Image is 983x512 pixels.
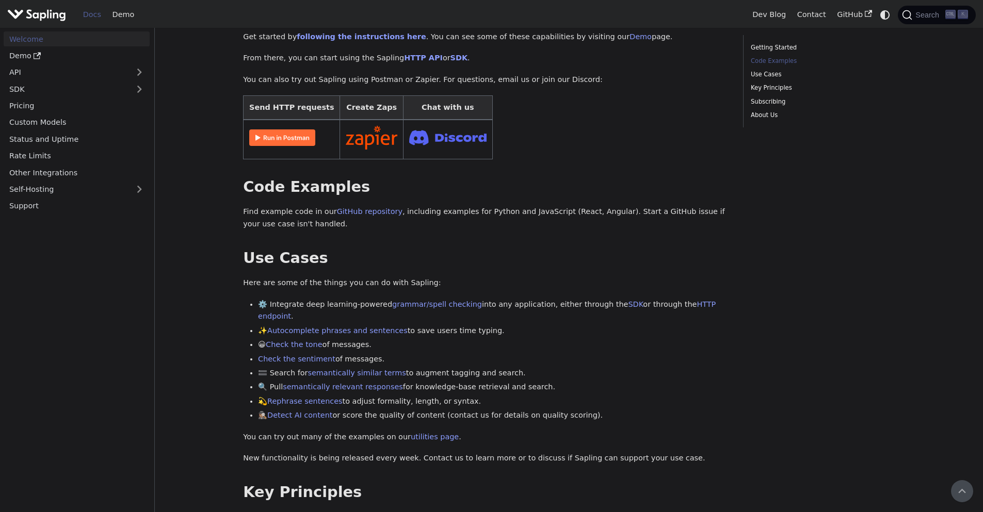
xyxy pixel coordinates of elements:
[258,367,728,379] li: 🟰 Search for to augment tagging and search.
[4,98,150,113] a: Pricing
[912,11,945,19] span: Search
[267,397,342,405] a: Rephrase sentences
[258,299,728,323] li: ⚙️ Integrate deep learning-powered into any application, either through the or through the .
[751,56,891,66] a: Code Examples
[243,31,728,43] p: Get started by . You can see some of these capabilities by visiting our page.
[628,300,643,308] a: SDK
[258,395,728,408] li: 💫 to adjust formality, length, or syntax.
[4,165,150,180] a: Other Integrations
[404,54,443,62] a: HTTP API
[283,383,403,391] a: semantically relevant responses
[831,7,877,23] a: GitHub
[244,95,340,120] th: Send HTTP requests
[243,277,728,289] p: Here are some of the things you can do with Sapling:
[337,207,402,216] a: GitHub repository
[7,7,70,22] a: Sapling.ai
[346,126,397,150] img: Connect in Zapier
[243,206,728,230] p: Find example code in our , including examples for Python and JavaScript (React, Angular). Start a...
[4,31,150,46] a: Welcome
[403,95,492,120] th: Chat with us
[129,81,150,96] button: Expand sidebar category 'SDK'
[630,32,652,41] a: Demo
[243,74,728,86] p: You can also try out Sapling using Postman or Zapier. For questions, email us or join our Discord:
[258,353,728,366] li: of messages.
[258,339,728,351] li: 😀 of messages.
[747,7,791,23] a: Dev Blog
[340,95,404,120] th: Create Zaps
[751,70,891,79] a: Use Cases
[77,7,107,23] a: Docs
[7,7,66,22] img: Sapling.ai
[958,10,968,19] kbd: K
[243,249,728,268] h2: Use Cases
[751,83,891,93] a: Key Principles
[4,182,150,197] a: Self-Hosting
[258,381,728,393] li: 🔍 Pull for knowledge-base retrieval and search.
[249,129,315,146] img: Run in Postman
[267,411,332,419] a: Detect AI content
[4,199,150,213] a: Support
[267,326,408,335] a: Autocomplete phrases and sentences
[308,369,406,377] a: semantically similar terms
[107,7,140,23] a: Demo
[409,127,487,148] img: Join Discord
[243,452,728,465] p: New functionality is being released every week. Contact us to learn more or to discuss if Sapling...
[951,480,973,502] button: Scroll back to top
[258,409,728,422] li: 🕵🏽‍♀️ or score the quality of content (contact us for details on quality scoring).
[4,115,150,130] a: Custom Models
[751,97,891,107] a: Subscribing
[129,65,150,80] button: Expand sidebar category 'API'
[4,148,150,163] a: Rate Limits
[751,110,891,120] a: About Us
[898,6,975,24] button: Search (Ctrl+K)
[258,325,728,337] li: ✨ to save users time typing.
[4,81,129,96] a: SDK
[4,48,150,63] a: Demo
[258,355,335,363] a: Check the sentiment
[392,300,482,308] a: grammar/spell checking
[243,52,728,64] p: From there, you can start using the Sapling or .
[297,32,426,41] a: following the instructions here
[878,7,893,22] button: Switch between dark and light mode (currently system mode)
[243,178,728,196] h2: Code Examples
[450,54,468,62] a: SDK
[4,131,150,146] a: Status and Uptime
[243,483,728,502] h2: Key Principles
[266,340,322,349] a: Check the tone
[751,43,891,53] a: Getting Started
[792,7,832,23] a: Contact
[4,65,129,80] a: API
[411,433,459,441] a: utilities page
[243,431,728,443] p: You can try out many of the examples on our .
